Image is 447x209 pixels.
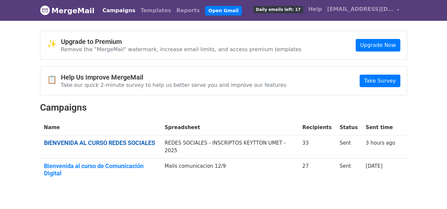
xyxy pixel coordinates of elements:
a: [EMAIL_ADDRESS][DOMAIN_NAME] [325,3,402,18]
a: Open Gmail [205,6,242,16]
th: Recipients [298,120,336,135]
h4: Upgrade to Premium [61,38,302,46]
a: Bienvenida al curso de Comunicación Digital [44,162,157,177]
a: 3 hours ago [366,140,395,146]
a: BIENVENIDA AL CURSO REDES SOCIALES [44,139,157,147]
td: 33 [298,135,336,158]
a: Reports [174,4,202,17]
a: Campaigns [100,4,138,17]
iframe: Chat Widget [414,177,447,209]
span: [EMAIL_ADDRESS][DOMAIN_NAME] [327,5,393,13]
th: Status [335,120,362,135]
a: Take Survey [360,75,400,87]
td: Mails comunicacion 12/9 [161,158,298,184]
a: [DATE] [366,163,382,169]
span: Daily emails left: 17 [253,6,303,13]
p: Remove the "MergeMail" watermark, increase email limits, and access premium templates [61,46,302,53]
span: ✨ [47,39,61,49]
p: Take our quick 2-minute survey to help us better serve you and improve our features [61,82,287,88]
span: 📋 [47,75,61,85]
td: Sent [335,158,362,184]
img: MergeMail logo [40,5,50,15]
h2: Campaigns [40,102,407,113]
a: Templates [138,4,174,17]
td: Sent [335,135,362,158]
a: Upgrade Now [356,39,400,52]
a: Daily emails left: 17 [251,3,305,16]
a: MergeMail [40,4,95,17]
a: Help [306,3,325,16]
div: Widget de chat [414,177,447,209]
td: 27 [298,158,336,184]
h4: Help Us Improve MergeMail [61,73,287,81]
td: REDES SOCIALES - INSCRIPTOS KEYTTON UMET - 2025 [161,135,298,158]
th: Spreadsheet [161,120,298,135]
th: Name [40,120,161,135]
th: Sent time [362,120,399,135]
